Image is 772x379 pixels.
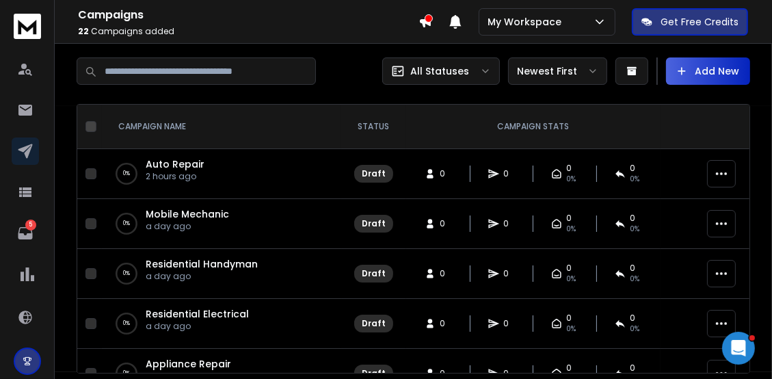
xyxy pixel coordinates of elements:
[123,267,130,280] p: 0 %
[362,368,386,379] div: Draft
[25,220,36,231] p: 5
[488,15,567,29] p: My Workspace
[78,25,89,37] span: 22
[566,224,576,235] span: 0%
[406,105,661,149] th: CAMPAIGN STATS
[503,218,517,229] span: 0
[102,249,341,299] td: 0%Residential Handymana day ago
[630,324,639,335] span: 0%
[362,318,386,329] div: Draft
[102,299,341,349] td: 0%Residential Electricala day ago
[123,217,130,231] p: 0 %
[362,268,386,279] div: Draft
[146,307,249,321] a: Residential Electrical
[566,174,576,185] span: 0%
[146,257,258,271] a: Residential Handyman
[146,221,229,232] p: a day ago
[666,57,750,85] button: Add New
[123,167,130,181] p: 0 %
[362,218,386,229] div: Draft
[440,168,453,179] span: 0
[503,368,517,379] span: 0
[630,274,639,285] span: 0%
[630,174,639,185] span: 0%
[146,157,204,171] a: Auto Repair
[123,317,130,330] p: 0 %
[503,318,517,329] span: 0
[102,149,341,199] td: 0%Auto Repair2 hours ago
[14,14,41,39] img: logo
[566,274,576,285] span: 0%
[341,105,406,149] th: STATUS
[630,213,635,224] span: 0
[630,263,635,274] span: 0
[78,7,418,23] h1: Campaigns
[440,268,453,279] span: 0
[630,163,635,174] span: 0
[102,199,341,249] td: 0%Mobile Mechanica day ago
[566,324,576,335] span: 0%
[440,318,453,329] span: 0
[146,357,231,371] a: Appliance Repair
[440,218,453,229] span: 0
[146,271,258,282] p: a day ago
[566,263,572,274] span: 0
[566,363,572,374] span: 0
[630,224,639,235] span: 0%
[566,313,572,324] span: 0
[503,168,517,179] span: 0
[146,171,204,182] p: 2 hours ago
[630,313,635,324] span: 0
[78,26,418,37] p: Campaigns added
[146,207,229,221] a: Mobile Mechanic
[503,268,517,279] span: 0
[102,105,341,149] th: CAMPAIGN NAME
[440,368,453,379] span: 0
[632,8,748,36] button: Get Free Credits
[566,163,572,174] span: 0
[12,220,39,247] a: 5
[722,332,755,365] iframe: Intercom live chat
[146,321,249,332] p: a day ago
[630,363,635,374] span: 0
[410,64,469,78] p: All Statuses
[508,57,607,85] button: Newest First
[362,168,386,179] div: Draft
[661,15,738,29] p: Get Free Credits
[566,213,572,224] span: 0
